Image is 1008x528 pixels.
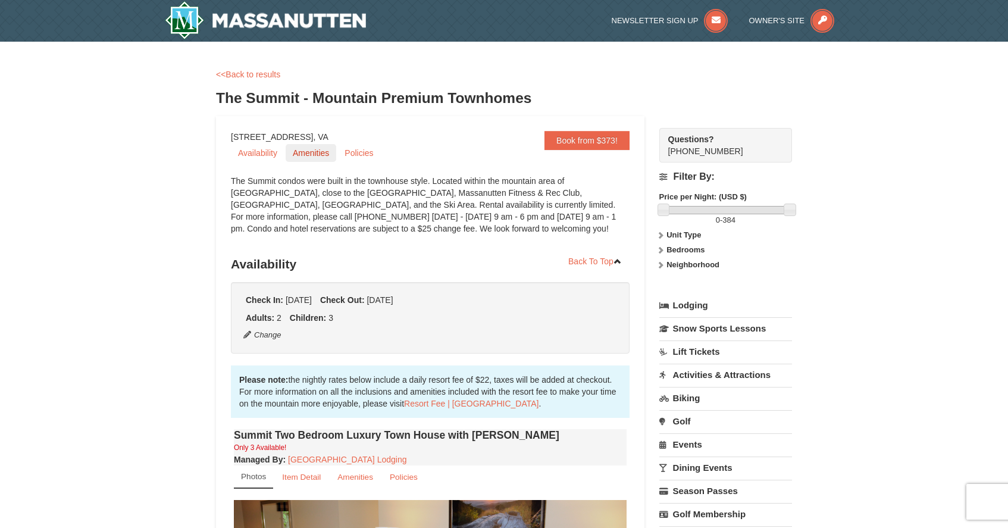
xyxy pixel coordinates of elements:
a: Golf Membership [659,503,792,525]
a: Amenities [286,144,336,162]
strong: Adults: [246,313,274,323]
span: 0 [716,215,720,224]
strong: Check Out: [320,295,365,305]
span: Owner's Site [749,16,805,25]
a: Lodging [659,295,792,316]
strong: Please note: [239,375,288,385]
a: Events [659,433,792,455]
small: Only 3 Available! [234,443,286,452]
small: Amenities [337,473,373,482]
a: Back To Top [561,252,630,270]
a: Dining Events [659,457,792,479]
strong: : [234,455,286,464]
strong: Questions? [668,135,714,144]
a: [GEOGRAPHIC_DATA] Lodging [288,455,406,464]
img: Massanutten Resort Logo [165,1,366,39]
a: Activities & Attractions [659,364,792,386]
strong: Children: [290,313,326,323]
a: Policies [337,144,380,162]
strong: Price per Night: (USD $) [659,192,747,201]
small: Item Detail [282,473,321,482]
a: Item Detail [274,465,328,489]
h3: Availability [231,252,630,276]
strong: Unit Type [666,230,701,239]
span: [PHONE_NUMBER] [668,133,771,156]
a: Biking [659,387,792,409]
strong: Bedrooms [666,245,705,254]
small: Photos [241,472,266,481]
a: Massanutten Resort [165,1,366,39]
a: <<Back to results [216,70,280,79]
strong: Check In: [246,295,283,305]
label: - [659,214,792,226]
button: Change [243,329,282,342]
a: Policies [382,465,425,489]
span: Managed By [234,455,283,464]
a: Lift Tickets [659,340,792,363]
a: Season Passes [659,480,792,502]
a: Book from $373! [544,131,630,150]
a: Newsletter Sign Up [612,16,728,25]
a: Amenities [330,465,381,489]
span: 3 [328,313,333,323]
a: Photos [234,465,273,489]
a: Snow Sports Lessons [659,317,792,339]
span: 2 [277,313,281,323]
a: Golf [659,410,792,432]
span: Newsletter Sign Up [612,16,699,25]
small: Policies [390,473,418,482]
h3: The Summit - Mountain Premium Townhomes [216,86,792,110]
strong: Neighborhood [666,260,719,269]
span: [DATE] [367,295,393,305]
h4: Filter By: [659,171,792,182]
a: Availability [231,144,284,162]
div: the nightly rates below include a daily resort fee of $22, taxes will be added at checkout. For m... [231,365,630,418]
a: Owner's Site [749,16,835,25]
div: The Summit condos were built in the townhouse style. Located within the mountain area of [GEOGRAP... [231,175,630,246]
h4: Summit Two Bedroom Luxury Town House with [PERSON_NAME] [234,429,627,441]
span: [DATE] [286,295,312,305]
span: 384 [722,215,735,224]
a: Resort Fee | [GEOGRAPHIC_DATA] [404,399,539,408]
